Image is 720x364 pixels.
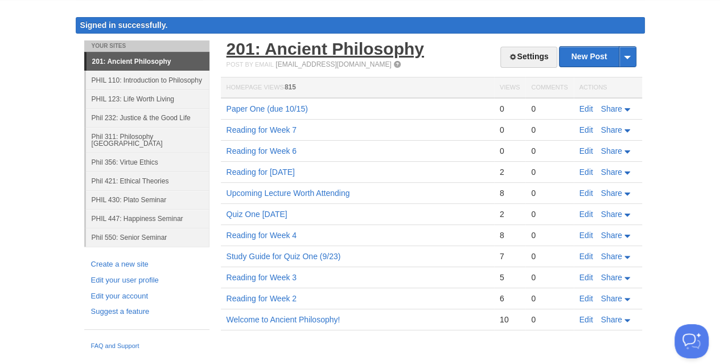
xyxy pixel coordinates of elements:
a: Settings [500,47,557,68]
a: Create a new site [91,259,203,271]
div: 0 [500,125,520,135]
a: Edit [579,294,593,303]
a: Edit [579,252,593,261]
a: Phil 311: Philosophy [GEOGRAPHIC_DATA] [86,127,209,153]
span: Share [601,273,622,282]
div: 0 [500,146,520,156]
a: Edit [579,167,593,177]
a: 201: Ancient Philosophy [227,39,424,58]
a: Welcome to Ancient Philosophy! [227,315,340,324]
a: FAQ and Support [91,341,203,351]
a: Reading for Week 2 [227,294,297,303]
a: Edit [579,189,593,198]
span: Share [601,252,622,261]
a: Edit [579,273,593,282]
div: 2 [500,167,520,177]
div: 10 [500,314,520,325]
th: Actions [574,77,642,99]
a: Reading for [DATE] [227,167,295,177]
a: Edit your user profile [91,275,203,287]
a: Edit [579,104,593,113]
a: Reading for Week 3 [227,273,297,282]
th: Views [494,77,525,99]
span: Share [601,104,622,113]
th: Comments [525,77,573,99]
a: Phil 421: Ethical Theories [86,171,209,190]
a: Reading for Week 7 [227,125,297,134]
th: Homepage Views [221,77,494,99]
a: PHIL 110: Introduction to Philosophy [86,71,209,89]
div: 0 [531,104,567,114]
iframe: Help Scout Beacon - Open [674,324,709,358]
span: Share [601,125,622,134]
div: 0 [531,230,567,240]
a: Paper One (due 10/15) [227,104,308,113]
div: 8 [500,188,520,198]
span: Share [601,189,622,198]
div: 0 [500,104,520,114]
div: 0 [531,314,567,325]
div: 0 [531,188,567,198]
div: 0 [531,251,567,261]
a: Reading for Week 6 [227,146,297,156]
a: Edit [579,125,593,134]
span: Share [601,167,622,177]
div: 0 [531,167,567,177]
a: PHIL 447: Happiness Seminar [86,209,209,228]
div: 0 [531,209,567,219]
a: PHIL 430: Plato Seminar [86,190,209,209]
span: Share [601,210,622,219]
a: Study Guide for Quiz One (9/23) [227,252,341,261]
a: PHIL 123: Life Worth Living [86,89,209,108]
li: Your Sites [84,40,209,52]
div: 0 [531,293,567,304]
div: 2 [500,209,520,219]
span: Share [601,294,622,303]
div: 6 [500,293,520,304]
div: 7 [500,251,520,261]
a: Phil 356: Virtue Ethics [86,153,209,171]
a: Phil 550: Senior Seminar [86,228,209,247]
a: Reading for Week 4 [227,231,297,240]
a: 201: Ancient Philosophy [87,52,209,71]
a: Suggest a feature [91,306,203,318]
a: Phil 232: Justice & the Good Life [86,108,209,127]
span: Post by Email [227,61,274,68]
span: 815 [285,83,296,91]
a: Edit [579,210,593,219]
a: [EMAIL_ADDRESS][DOMAIN_NAME] [275,60,391,68]
div: 8 [500,230,520,240]
div: 0 [531,125,567,135]
a: Edit your account [91,291,203,302]
a: Edit [579,146,593,156]
div: 5 [500,272,520,283]
div: Signed in successfully. [76,17,645,34]
span: Share [601,315,622,324]
span: Share [601,146,622,156]
a: New Post [559,47,635,67]
div: 0 [531,272,567,283]
a: Edit [579,315,593,324]
span: Share [601,231,622,240]
a: Upcoming Lecture Worth Attending [227,189,350,198]
div: 0 [531,146,567,156]
a: Quiz One [DATE] [227,210,287,219]
a: Edit [579,231,593,240]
